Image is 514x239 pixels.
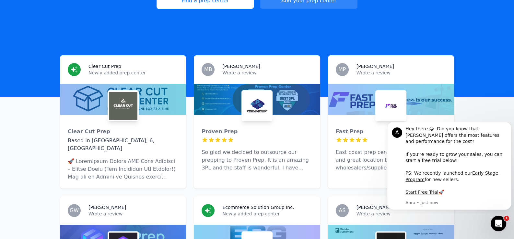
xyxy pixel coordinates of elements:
[68,137,178,152] div: Based in [GEOGRAPHIC_DATA], 6, [GEOGRAPHIC_DATA]
[338,67,346,72] span: MP
[88,204,126,211] h3: [PERSON_NAME]
[21,67,54,72] a: Start Free Trial
[504,216,509,221] span: 1
[88,211,178,217] p: Wrote a review
[68,158,178,181] p: 🚀 Loremipsum Dolors AME Cons Adipisci – Elitse Doeiu (Tem Incididun Utl Etdolor!) Mag ali en Admi...
[243,92,271,120] img: Proven Prep
[21,4,122,73] div: Hey there 😀 Did you know that [PERSON_NAME] offers the most features and performance for the cost...
[88,70,178,76] p: Newly added prep center
[356,204,394,211] h3: [PERSON_NAME]
[21,48,114,60] a: Early Stage Program
[356,70,446,76] p: Wrote a review
[54,67,59,72] b: 🚀
[336,128,446,136] div: Fast Prep
[491,216,506,231] iframe: Intercom live chat
[60,55,186,189] a: Clear Cut PrepNewly added prep centerClear Cut PrepClear Cut PrepBased in [GEOGRAPHIC_DATA], 6, [...
[222,63,260,70] h3: [PERSON_NAME]
[339,208,345,213] span: AS
[356,211,446,217] p: Wrote a review
[7,5,18,16] div: Profile image for Aura
[222,204,294,211] h3: Ecommerce Solution Group Inc.
[21,78,122,83] p: Message from Aura, sent Just now
[68,128,178,136] div: Clear Cut Prep
[21,4,122,77] div: Message content
[202,128,312,136] div: Proven Prep
[222,211,312,217] p: Newly added prep center
[336,148,446,172] p: East coast prep center with great rates and great location that a lot of wholesalers/suppliers ap...
[384,122,514,214] iframe: Intercom notifications message
[202,148,312,172] p: So glad we decided to outsource our prepping to Proven Prep. It is an amazing 3PL and the staff i...
[377,92,405,120] img: Fast Prep
[88,63,121,70] h3: Clear Cut Prep
[70,208,79,213] span: GW
[204,67,212,72] span: MB
[356,63,394,70] h3: [PERSON_NAME]
[222,70,312,76] p: Wrote a review
[109,92,137,120] img: Clear Cut Prep
[194,55,320,189] a: MB[PERSON_NAME]Wrote a reviewProven PrepProven PrepSo glad we decided to outsource our prepping t...
[328,55,454,189] a: MP[PERSON_NAME]Wrote a reviewFast PrepFast PrepEast coast prep center with great rates and great ...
